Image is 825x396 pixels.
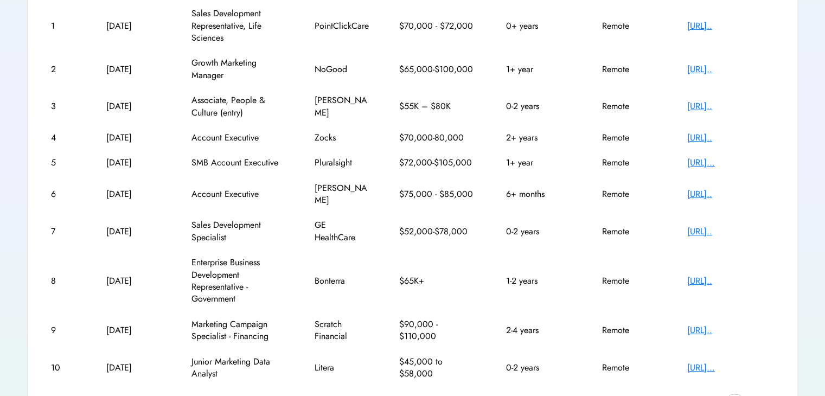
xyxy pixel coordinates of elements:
[687,324,774,336] div: [URL]..
[191,188,284,200] div: Account Executive
[51,100,75,112] div: 3
[106,63,161,75] div: [DATE]
[51,157,75,169] div: 5
[506,324,571,336] div: 2-4 years
[687,132,774,144] div: [URL]..
[506,275,571,287] div: 1-2 years
[602,324,656,336] div: Remote
[602,157,656,169] div: Remote
[399,157,475,169] div: $72,000-$105,000
[399,356,475,380] div: $45,000 to $58,000
[315,318,369,343] div: Scratch Financial
[602,20,656,32] div: Remote
[51,188,75,200] div: 6
[315,20,369,32] div: PointClickCare
[687,157,774,169] div: [URL]...
[191,132,284,144] div: Account Executive
[506,226,571,238] div: 0-2 years
[687,226,774,238] div: [URL]..
[687,362,774,374] div: [URL]...
[315,157,369,169] div: Pluralsight
[315,275,369,287] div: Bonterra
[399,318,475,343] div: $90,000 - $110,000
[51,324,75,336] div: 9
[506,362,571,374] div: 0-2 years
[602,188,656,200] div: Remote
[191,8,284,44] div: Sales Development Representative, Life Sciences
[506,63,571,75] div: 1+ year
[106,132,161,144] div: [DATE]
[106,275,161,287] div: [DATE]
[51,132,75,144] div: 4
[106,362,161,374] div: [DATE]
[687,275,774,287] div: [URL]..
[51,20,75,32] div: 1
[106,226,161,238] div: [DATE]
[315,63,369,75] div: NoGood
[399,275,475,287] div: $65K+
[315,219,369,244] div: GE HealthCare
[191,57,284,81] div: Growth Marketing Manager
[506,188,571,200] div: 6+ months
[106,100,161,112] div: [DATE]
[191,219,284,244] div: Sales Development Specialist
[687,100,774,112] div: [URL]..
[506,100,571,112] div: 0-2 years
[191,94,284,119] div: Associate, People & Culture (entry)
[602,100,656,112] div: Remote
[602,132,656,144] div: Remote
[399,20,475,32] div: $70,000 - $72,000
[106,324,161,336] div: [DATE]
[602,226,656,238] div: Remote
[315,94,369,119] div: [PERSON_NAME]
[506,132,571,144] div: 2+ years
[51,362,75,374] div: 10
[602,275,656,287] div: Remote
[191,157,284,169] div: SMB Account Executive
[51,226,75,238] div: 7
[106,20,161,32] div: [DATE]
[602,63,656,75] div: Remote
[687,20,774,32] div: [URL]..
[106,188,161,200] div: [DATE]
[506,157,571,169] div: 1+ year
[399,188,475,200] div: $75,000 - $85,000
[399,132,475,144] div: $70,000-80,000
[399,100,475,112] div: $55K – $80K
[106,157,161,169] div: [DATE]
[602,362,656,374] div: Remote
[687,188,774,200] div: [URL]..
[191,318,284,343] div: Marketing Campaign Specialist - Financing
[399,63,475,75] div: $65,000-$100,000
[191,356,284,380] div: Junior Marketing Data Analyst
[315,362,369,374] div: Litera
[51,275,75,287] div: 8
[315,182,369,207] div: [PERSON_NAME]
[191,257,284,305] div: Enterprise Business Development Representative - Government
[506,20,571,32] div: 0+ years
[399,226,475,238] div: $52,000-$78,000
[315,132,369,144] div: Zocks
[687,63,774,75] div: [URL]..
[51,63,75,75] div: 2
